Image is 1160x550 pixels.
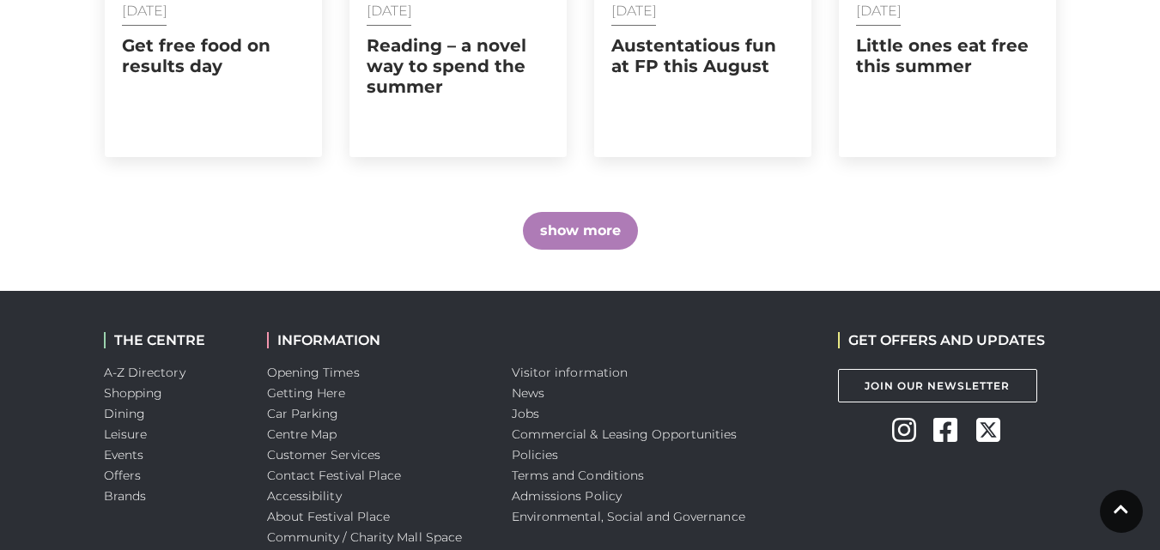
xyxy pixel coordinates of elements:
[267,488,342,504] a: Accessibility
[104,406,146,421] a: Dining
[512,365,629,380] a: Visitor information
[267,468,402,483] a: Contact Festival Place
[367,3,550,18] p: [DATE]
[838,332,1045,348] h2: GET OFFERS AND UPDATES
[523,212,638,250] button: show more
[104,332,241,348] h2: THE CENTRE
[104,447,144,462] a: Events
[512,447,559,462] a: Policies
[856,3,1039,18] p: [DATE]
[267,447,381,462] a: Customer Services
[267,406,339,421] a: Car Parking
[512,488,623,504] a: Admissions Policy
[267,509,391,524] a: About Festival Place
[838,369,1037,402] a: Join Our Newsletter
[267,385,346,401] a: Getting Here
[104,385,163,401] a: Shopping
[512,426,738,442] a: Commercial & Leasing Opportunities
[856,35,1039,76] h2: Little ones eat free this summer
[512,509,745,524] a: Environmental, Social and Governance
[367,35,550,97] h2: Reading – a novel way to spend the summer
[267,332,486,348] h2: INFORMATION
[104,468,142,483] a: Offers
[512,406,539,421] a: Jobs
[611,35,794,76] h2: Austentatious fun at FP this August
[267,426,337,442] a: Centre Map
[122,3,305,18] p: [DATE]
[104,365,185,380] a: A-Z Directory
[267,365,360,380] a: Opening Times
[611,3,794,18] p: [DATE]
[512,385,544,401] a: News
[104,488,147,504] a: Brands
[122,35,305,76] h2: Get free food on results day
[104,426,148,442] a: Leisure
[512,468,645,483] a: Terms and Conditions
